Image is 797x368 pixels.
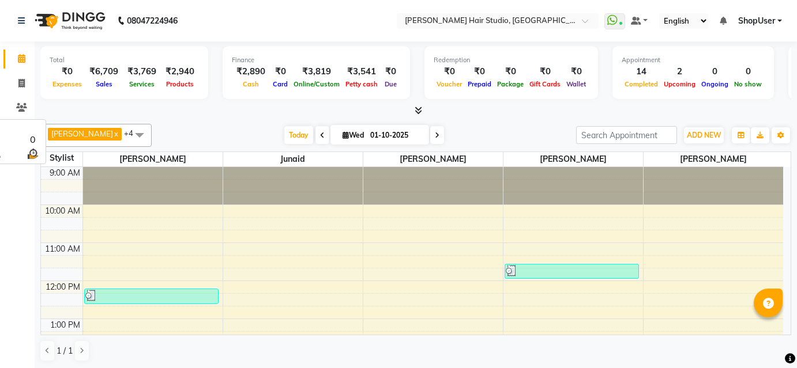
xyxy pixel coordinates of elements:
div: 10:00 AM [43,205,82,217]
div: 2 [661,65,698,78]
span: Completed [622,80,661,88]
div: 1:00 PM [48,319,82,331]
div: ₹2,890 [232,65,270,78]
input: Search Appointment [576,126,677,144]
div: ₹3,541 [343,65,381,78]
span: Online/Custom [291,80,343,88]
span: Petty cash [343,80,381,88]
div: 0 [25,132,40,146]
span: Due [382,80,400,88]
span: [PERSON_NAME] [503,152,643,166]
span: No show [731,80,765,88]
div: 14 [622,65,661,78]
span: Voucher [434,80,465,88]
div: ₹3,769 [123,65,161,78]
input: 2025-10-01 [367,127,424,144]
span: Wed [340,131,367,139]
div: ₹0 [465,65,494,78]
div: ₹0 [563,65,589,78]
span: [PERSON_NAME] [51,129,113,138]
div: ₹0 [527,65,563,78]
div: 0 [698,65,731,78]
span: Wallet [563,80,589,88]
span: Sales [93,80,115,88]
span: 1 / 1 [57,345,73,357]
span: Expenses [50,80,85,88]
span: Ongoing [698,80,731,88]
span: [PERSON_NAME] [83,152,223,166]
div: ₹0 [381,65,401,78]
span: Card [270,80,291,88]
span: ShopUser [738,15,775,27]
b: 08047224946 [127,5,178,37]
span: [PERSON_NAME] [363,152,503,166]
span: Cash [240,80,262,88]
div: [PERSON_NAME], TK01, 11:35 AM-12:00 PM, Haircut - [DEMOGRAPHIC_DATA] (25 mins) [505,264,639,278]
span: Today [284,126,313,144]
div: ₹6,709 [85,65,123,78]
span: Services [126,80,157,88]
span: Gift Cards [527,80,563,88]
div: subhamitadas, TK02, 12:15 PM-12:40 PM, Head Message (Classic) (25 mins) [85,289,219,303]
div: Finance [232,55,401,65]
div: ₹0 [270,65,291,78]
span: Package [494,80,527,88]
div: ₹2,940 [161,65,199,78]
span: Upcoming [661,80,698,88]
span: [PERSON_NAME] [644,152,784,166]
div: ₹0 [434,65,465,78]
span: ADD NEW [687,131,721,139]
span: Products [163,80,197,88]
img: logo [29,5,108,37]
div: Stylist [41,152,82,164]
div: ₹3,819 [291,65,343,78]
button: ADD NEW [684,127,724,143]
div: ₹0 [50,65,85,78]
span: Prepaid [465,80,494,88]
div: 0 [731,65,765,78]
div: Redemption [434,55,589,65]
a: x [113,129,118,138]
div: Appointment [622,55,765,65]
span: +4 [124,128,142,138]
div: 12:00 PM [43,281,82,293]
div: Total [50,55,199,65]
img: wait_time.png [25,146,40,161]
div: ₹0 [494,65,527,78]
div: 9:00 AM [47,167,82,179]
div: 11:00 AM [43,243,82,255]
iframe: chat widget [749,322,785,356]
span: Junaid [223,152,363,166]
